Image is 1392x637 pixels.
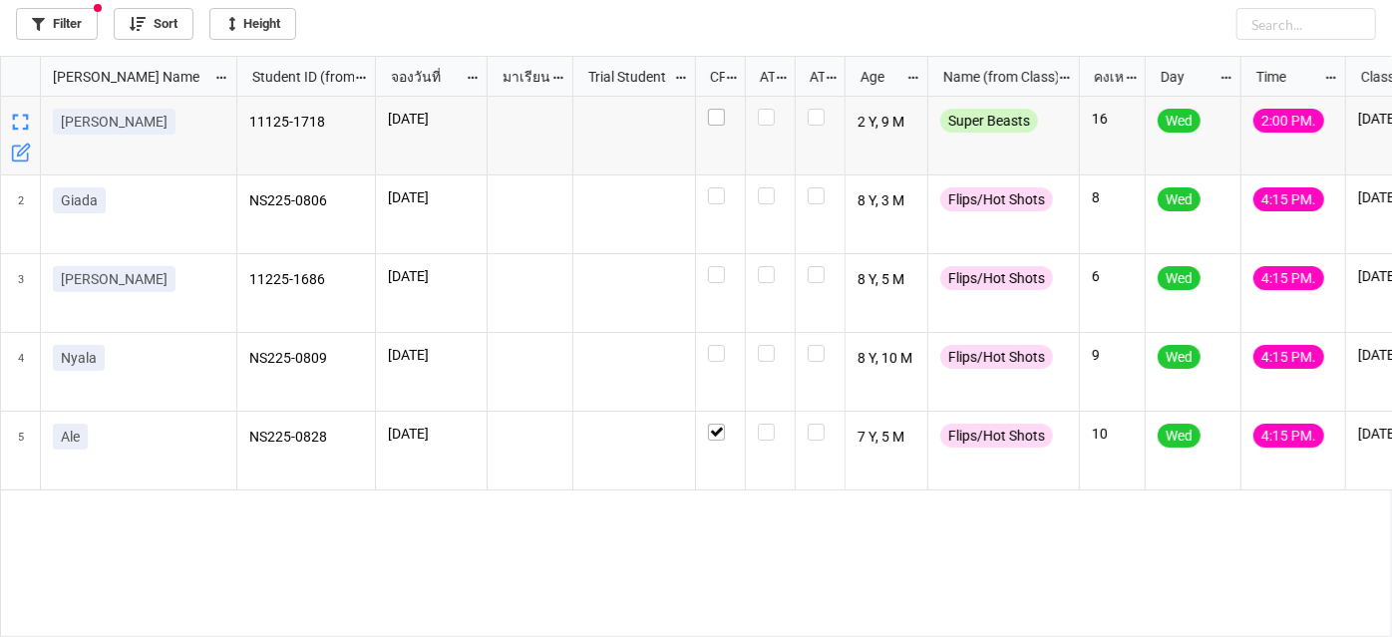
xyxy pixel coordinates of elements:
[249,266,364,294] p: 11225-1686
[61,348,97,368] p: Nyala
[858,424,916,452] p: 7 Y, 5 M
[1092,266,1133,286] p: 6
[41,66,214,88] div: [PERSON_NAME] Name
[1253,424,1324,448] div: 4:15 PM.
[1158,424,1201,448] div: Wed
[1158,345,1201,369] div: Wed
[388,266,475,286] p: [DATE]
[18,254,24,332] span: 3
[931,66,1057,88] div: Name (from Class)
[1244,66,1324,88] div: Time
[1236,8,1376,40] input: Search...
[858,187,916,215] p: 8 Y, 3 M
[1158,187,1201,211] div: Wed
[1082,66,1124,88] div: คงเหลือ (from Nick Name)
[388,424,475,444] p: [DATE]
[388,345,475,365] p: [DATE]
[114,8,193,40] a: Sort
[18,175,24,253] span: 2
[1253,345,1324,369] div: 4:15 PM.
[1092,109,1133,129] p: 16
[1149,66,1219,88] div: Day
[940,109,1038,133] div: Super Beasts
[940,187,1053,211] div: Flips/Hot Shots
[1092,424,1133,444] p: 10
[849,66,907,88] div: Age
[249,345,364,373] p: NS225-0809
[379,66,466,88] div: จองวันที่
[940,266,1053,290] div: Flips/Hot Shots
[209,8,296,40] a: Height
[388,187,475,207] p: [DATE]
[748,66,776,88] div: ATT
[18,412,24,489] span: 5
[858,266,916,294] p: 8 Y, 5 M
[61,269,168,289] p: [PERSON_NAME]
[858,345,916,373] p: 8 Y, 10 M
[249,187,364,215] p: NS225-0806
[249,424,364,452] p: NS225-0828
[940,424,1053,448] div: Flips/Hot Shots
[1158,266,1201,290] div: Wed
[1092,345,1133,365] p: 9
[61,427,80,447] p: Ale
[576,66,674,88] div: Trial Student
[491,66,552,88] div: มาเรียน
[18,333,24,411] span: 4
[1253,187,1324,211] div: 4:15 PM.
[61,190,98,210] p: Giada
[940,345,1053,369] div: Flips/Hot Shots
[240,66,354,88] div: Student ID (from [PERSON_NAME] Name)
[249,109,364,137] p: 11125-1718
[1092,187,1133,207] p: 8
[1253,266,1324,290] div: 4:15 PM.
[61,112,168,132] p: [PERSON_NAME]
[16,8,98,40] a: Filter
[1158,109,1201,133] div: Wed
[698,66,726,88] div: CF
[388,109,475,129] p: [DATE]
[1,57,237,97] div: grid
[1253,109,1324,133] div: 2:00 PM.
[798,66,826,88] div: ATK
[858,109,916,137] p: 2 Y, 9 M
